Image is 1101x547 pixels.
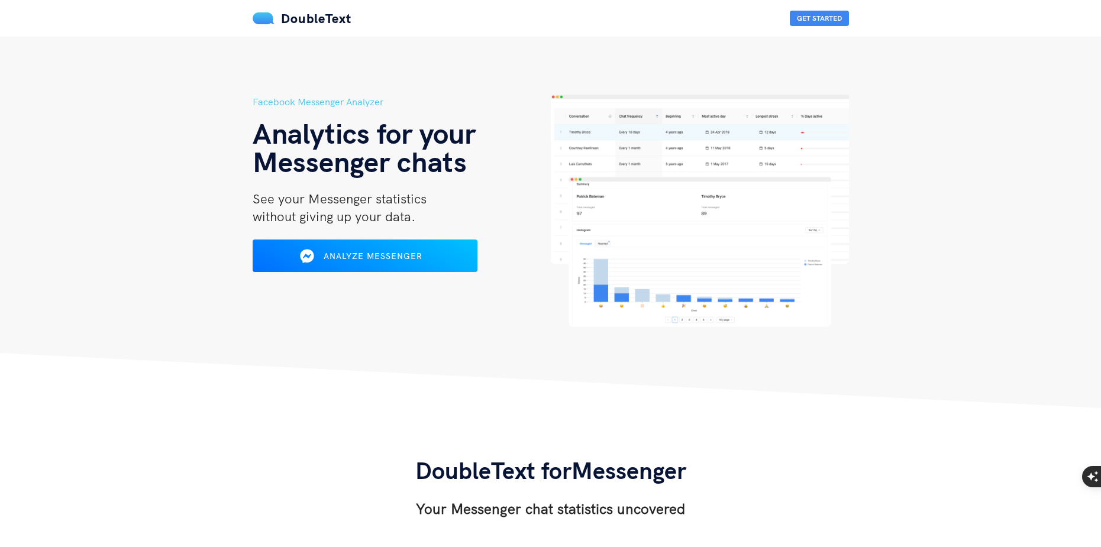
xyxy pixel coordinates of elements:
[415,455,686,485] span: DoubleText for Messenger
[281,10,351,27] span: DoubleText
[253,95,551,109] h5: Facebook Messenger Analyzer
[324,251,422,261] span: Analyze Messenger
[253,239,477,272] button: Analyze Messenger
[253,12,275,24] img: mS3x8y1f88AAAAABJRU5ErkJggg==
[253,208,415,225] span: without giving up your data.
[551,95,849,327] img: hero
[415,499,686,518] h3: Your Messenger chat statistics uncovered
[253,115,476,151] span: Analytics for your
[253,144,467,179] span: Messenger chats
[253,10,351,27] a: DoubleText
[790,11,849,26] button: Get Started
[253,255,477,266] a: Analyze Messenger
[253,190,427,207] span: See your Messenger statistics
